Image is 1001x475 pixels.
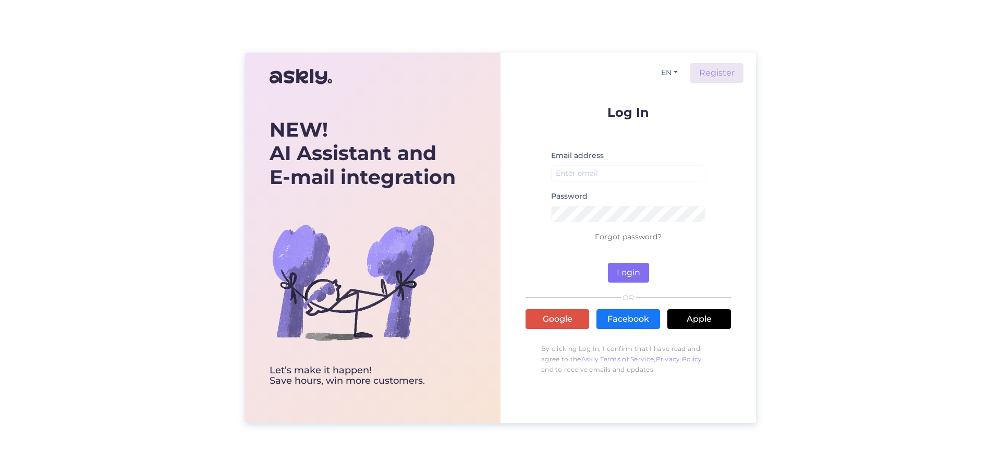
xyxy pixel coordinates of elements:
[667,309,731,329] a: Apple
[526,309,589,329] a: Google
[551,165,705,181] input: Enter email
[551,191,588,202] label: Password
[596,309,660,329] a: Facebook
[690,63,743,83] a: Register
[526,106,731,119] p: Log In
[270,64,332,89] img: Askly
[621,294,636,301] span: OR
[526,338,731,380] p: By clicking Log In, I confirm that I have read and agree to the , , and to receive emails and upd...
[551,150,604,161] label: Email address
[608,263,649,283] button: Login
[657,65,682,80] button: EN
[270,199,436,366] img: bg-askly
[595,232,662,241] a: Forgot password?
[656,355,702,363] a: Privacy Policy
[581,355,654,363] a: Askly Terms of Service
[270,366,456,386] div: Let’s make it happen! Save hours, win more customers.
[270,117,328,142] b: NEW!
[270,118,456,189] div: AI Assistant and E-mail integration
